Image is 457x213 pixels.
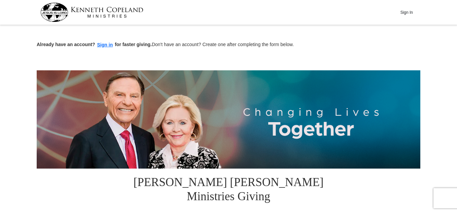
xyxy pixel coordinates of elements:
[37,42,152,47] strong: Already have an account? for faster giving.
[95,41,115,49] button: Sign in
[40,3,143,22] img: kcm-header-logo.svg
[37,41,420,49] p: Don't have an account? Create one after completing the form below.
[119,169,338,212] h1: [PERSON_NAME] [PERSON_NAME] Ministries Giving
[396,7,417,17] button: Sign In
